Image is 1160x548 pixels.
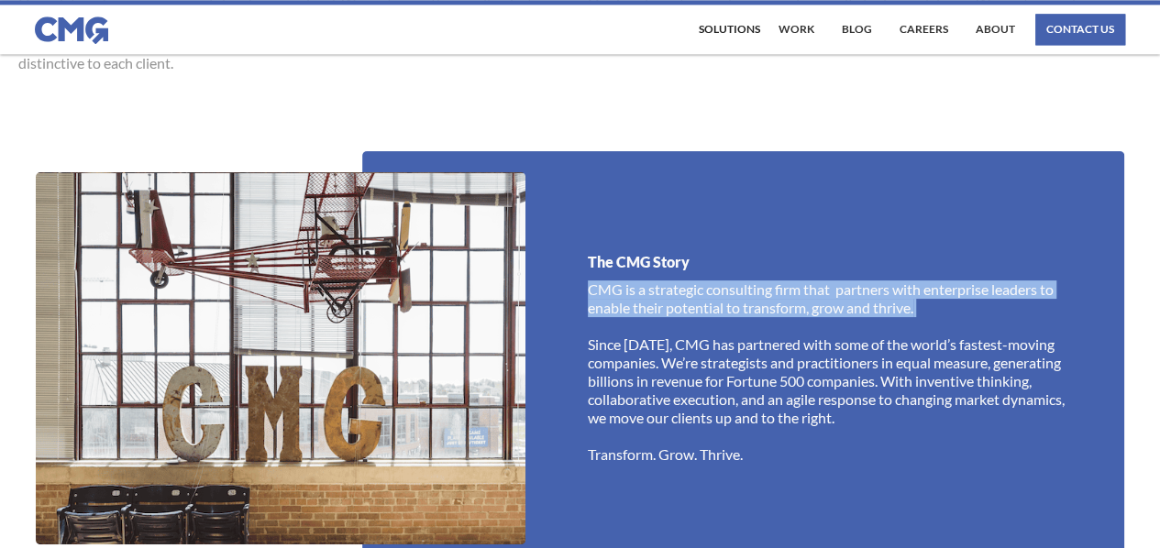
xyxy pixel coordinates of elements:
[588,253,1073,271] h2: The CMG Story
[971,14,1020,45] a: About
[837,14,877,45] a: Blog
[895,14,953,45] a: Careers
[588,280,1073,464] p: CMG is a strategic consulting firm that partners with enterprise leaders to enable their potentia...
[1046,24,1114,35] div: contact us
[774,14,819,45] a: work
[699,24,760,35] div: Solutions
[35,16,108,44] img: CMG logo in blue.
